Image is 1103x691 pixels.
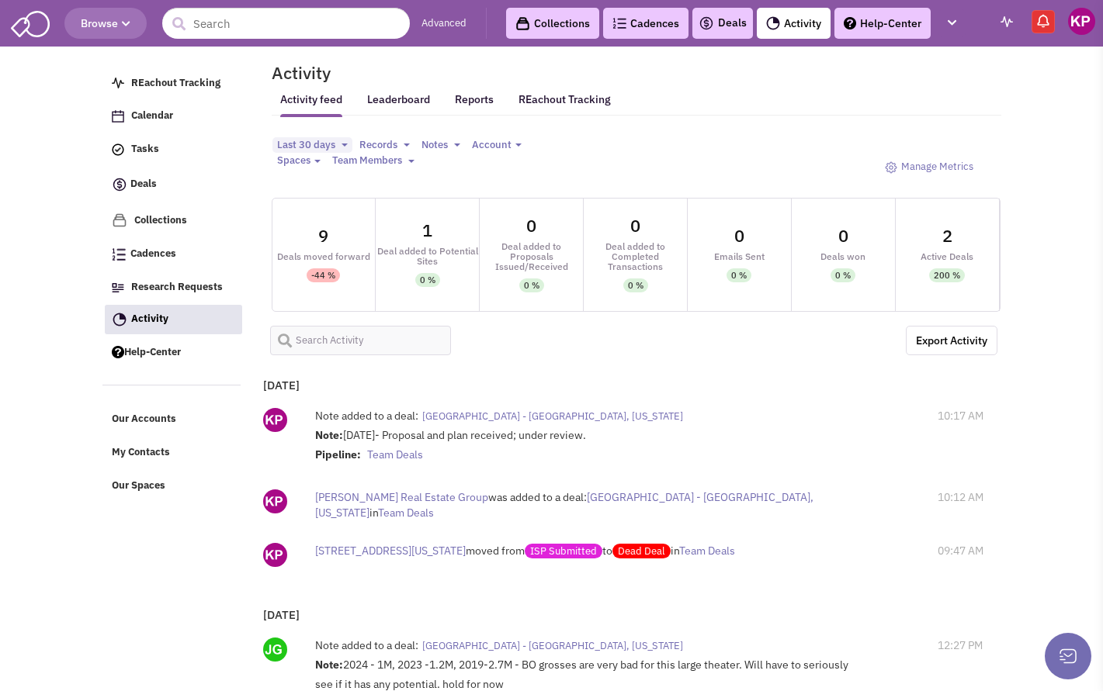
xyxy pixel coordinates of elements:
[938,637,983,653] span: 12:27 PM
[315,658,343,672] strong: Note:
[467,137,526,154] button: Account
[272,153,325,169] button: Spaces
[699,14,747,33] a: Deals
[270,326,452,355] input: Search Activity
[630,217,640,234] div: 0
[422,639,683,652] span: [GEOGRAPHIC_DATA] - [GEOGRAPHIC_DATA], [US_STATE]
[315,427,865,466] div: [DATE]- Proposal and plan received; under review.
[766,16,780,30] img: Activity.png
[252,66,331,80] h2: Activity
[104,206,241,236] a: Collections
[731,268,747,282] div: 0 %
[1068,8,1095,35] img: Keypoint Partners
[272,251,376,261] div: Deals moved forward
[112,212,127,228] img: icon-collection-lavender.png
[526,217,536,234] div: 0
[455,92,494,116] a: Reports
[315,408,418,423] label: Note added to a deal:
[906,326,997,355] a: Export the below as a .XLSX spreadsheet
[277,138,335,151] span: Last 30 days
[315,428,343,442] strong: Note:
[679,544,735,558] span: Team Deals
[417,137,465,154] button: Notes
[734,227,744,244] div: 0
[277,154,310,167] span: Spaces
[422,409,683,423] span: [GEOGRAPHIC_DATA] - [GEOGRAPHIC_DATA], [US_STATE]
[757,8,831,39] a: Activity
[104,69,241,98] a: REachout Tracking
[525,544,602,558] span: ISP Submitted
[942,227,952,244] div: 2
[64,8,147,39] button: Browse
[315,544,466,558] span: [STREET_ADDRESS][US_STATE]
[112,248,126,261] img: Cadences_logo.png
[105,305,242,334] a: Activity
[934,268,960,282] div: 200 %
[112,175,127,194] img: icon-deals.svg
[263,543,287,567] img: ny_GipEnDU-kinWYCc5EwQ.png
[112,346,124,358] img: help.png
[315,490,488,504] span: [PERSON_NAME] Real Estate Group
[112,446,170,459] span: My Contacts
[332,154,402,167] span: Team Members
[378,506,434,520] span: Team Deals
[838,227,848,244] div: 0
[835,268,851,282] div: 0 %
[272,137,352,154] button: Last 30 days
[104,438,241,468] a: My Contacts
[421,16,467,31] a: Advanced
[104,273,241,302] a: Research Requests
[603,8,689,39] a: Cadences
[699,14,714,33] img: icon-deals.svg
[134,213,187,226] span: Collections
[315,490,813,520] span: [GEOGRAPHIC_DATA] - [GEOGRAPHIC_DATA], [US_STATE]
[131,76,220,89] span: REachout Tracking
[263,637,287,662] img: jsdjpLiAYUaRK9fYpYFXFA.png
[422,222,432,239] div: 1
[328,153,419,169] button: Team Members
[421,138,448,151] span: Notes
[315,447,361,461] strong: Pipeline:
[112,110,124,123] img: Calendar.png
[367,447,423,461] span: Team Deals
[162,8,410,39] input: Search
[112,143,124,156] img: icon-tasks.png
[104,168,241,202] a: Deals
[311,268,335,282] div: -44 %
[11,8,50,37] img: SmartAdmin
[131,312,168,325] span: Activity
[318,227,328,244] div: 9
[130,247,176,261] span: Cadences
[472,138,512,151] span: Account
[792,251,895,261] div: Deals won
[420,273,435,287] div: 0 %
[315,637,418,653] label: Note added to a deal:
[515,16,530,31] img: icon-collection-lavender-black.svg
[612,544,671,558] span: Dead Deal
[524,278,539,292] div: 0 %
[81,16,130,30] span: Browse
[584,241,687,271] div: Deal added to Completed Transactions
[938,543,983,558] span: 09:47 AM
[844,17,856,29] img: help.png
[315,489,820,520] div: was added to a deal: in
[885,161,897,174] img: octicon_gear-24.png
[263,378,300,392] b: [DATE]
[280,92,342,117] a: Activity feed
[367,92,430,117] a: Leaderboard
[104,405,241,434] a: Our Accounts
[104,472,241,501] a: Our Spaces
[480,241,583,271] div: Deal added to Proposals Issued/Received
[834,8,931,39] a: Help-Center
[376,246,479,266] div: Deal added to Potential Sites
[131,280,223,293] span: Research Requests
[112,283,124,292] img: Research.png
[506,8,599,39] a: Collections
[104,338,241,368] a: Help-Center
[104,102,241,131] a: Calendar
[938,408,983,423] span: 10:17 AM
[628,278,643,292] div: 0 %
[112,413,176,426] span: Our Accounts
[877,153,981,181] a: Manage Metrics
